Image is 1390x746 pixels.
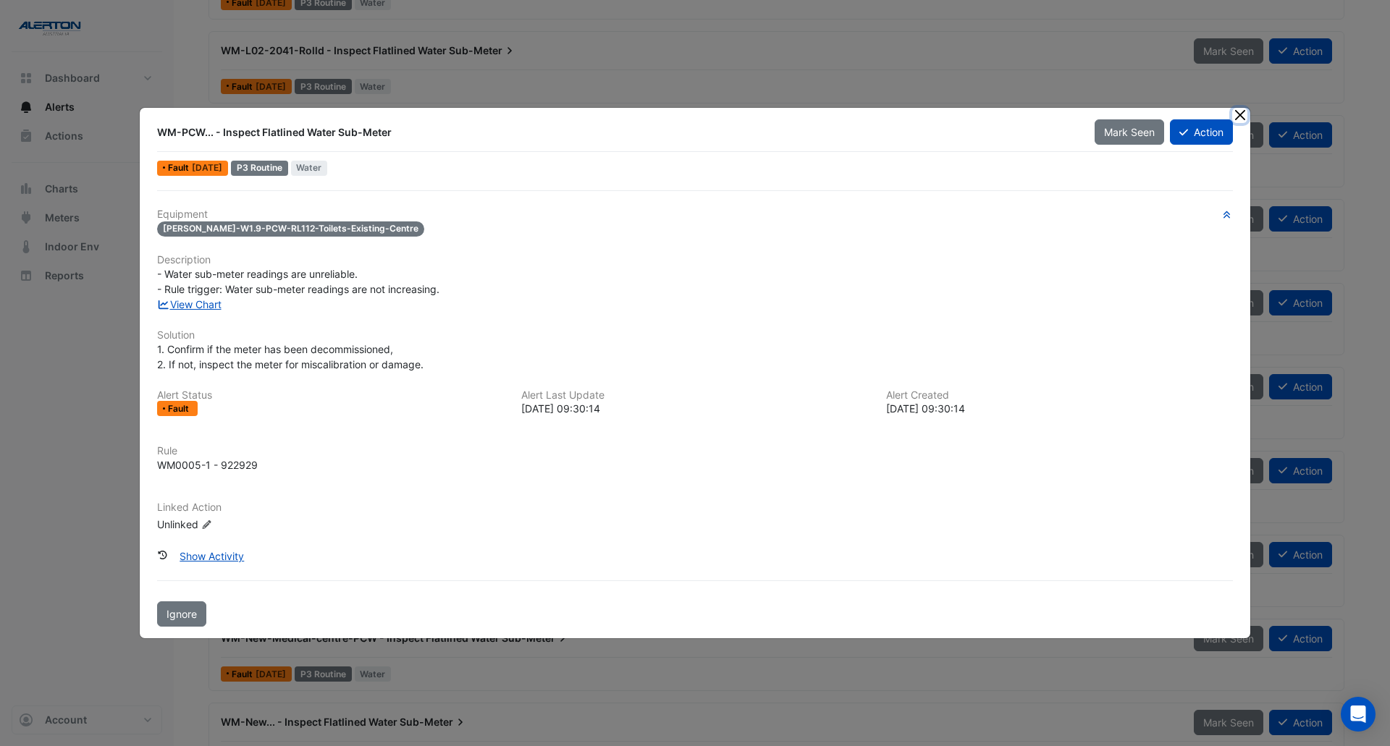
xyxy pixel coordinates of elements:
[1232,108,1247,123] button: Close
[521,401,868,416] div: [DATE] 09:30:14
[170,543,253,569] button: Show Activity
[157,125,1077,140] div: WM-PCW... - Inspect Flatlined Water Sub-Meter
[157,343,424,370] span: 1. Confirm if the meter has been decommissioned, 2. If not, inspect the meter for miscalibration ...
[157,517,331,532] div: Unlinked
[167,608,197,620] span: Ignore
[157,501,1233,514] h6: Linked Action
[157,254,1233,266] h6: Description
[157,329,1233,342] h6: Solution
[1095,119,1164,145] button: Mark Seen
[231,161,288,176] div: P3 Routine
[157,457,258,472] div: WM0005-1 - 922929
[157,208,1233,221] h6: Equipment
[521,389,868,402] h6: Alert Last Update
[157,221,424,237] span: [PERSON_NAME]-W1.9-PCW-RL112-Toilets-Existing-Centre
[291,161,328,176] span: Water
[157,389,504,402] h6: Alert Status
[1104,126,1155,138] span: Mark Seen
[886,401,1233,416] div: [DATE] 09:30:14
[1170,119,1233,145] button: Action
[157,268,439,295] span: - Water sub-meter readings are unreliable. - Rule trigger: Water sub-meter readings are not incre...
[192,162,222,173] span: Thu 12-Jun-2025 09:30 AEST
[1341,697,1376,732] div: Open Intercom Messenger
[157,601,206,627] button: Ignore
[168,164,192,172] span: Fault
[886,389,1233,402] h6: Alert Created
[157,298,222,310] a: View Chart
[201,520,212,530] fa-icon: Edit Linked Action
[157,445,1233,457] h6: Rule
[168,404,192,413] span: Fault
